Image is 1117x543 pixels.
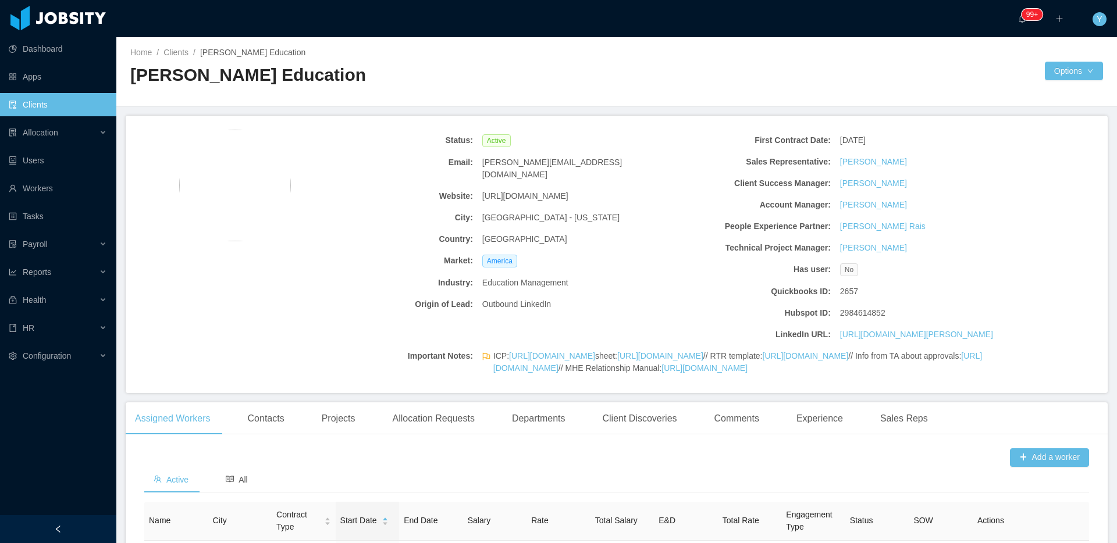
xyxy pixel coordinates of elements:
span: Outbound LinkedIn [482,298,551,310]
span: Start Date [340,515,377,527]
a: Home [130,48,152,57]
span: SOW [913,516,933,525]
b: Industry: [303,277,473,289]
i: icon: plus [1055,15,1063,23]
a: [URL][DOMAIN_NAME] [509,351,595,360]
b: Account Manager: [661,199,831,211]
i: icon: book [9,324,17,332]
div: Departments [503,402,575,435]
i: icon: solution [9,128,17,137]
span: Name [149,516,170,525]
b: LinkedIn URL: [661,328,831,341]
span: E&D [659,516,675,525]
i: icon: team [154,475,162,483]
div: Comments [705,402,769,435]
div: Allocation Requests [383,402,483,435]
span: America [482,255,517,267]
b: Email: [303,156,473,169]
h2: [PERSON_NAME] Education [130,63,617,87]
span: Contract Type [276,509,319,533]
a: Clients [163,48,188,57]
i: icon: caret-down [324,520,330,524]
span: / [193,48,195,57]
span: [GEOGRAPHIC_DATA] - [US_STATE] [482,212,620,224]
div: Sort [324,516,331,524]
i: icon: caret-down [382,520,388,524]
a: [URL][DOMAIN_NAME] [661,363,748,373]
span: Configuration [23,351,71,360]
i: icon: file-protect [9,240,17,248]
span: Total Rate [723,516,759,525]
div: Experience [787,402,852,435]
span: Payroll [23,240,48,249]
b: First Contract Date: [661,134,831,147]
i: icon: setting [9,352,17,360]
span: Active [482,134,511,147]
div: Client Discoveries [593,402,686,435]
span: Rate [531,516,549,525]
b: Client Success Manager: [661,177,831,190]
span: 2984614852 [840,307,885,319]
b: Website: [303,190,473,202]
i: icon: caret-up [324,516,330,520]
button: Optionsicon: down [1045,62,1103,80]
span: / [156,48,159,57]
div: [DATE] [835,130,1015,151]
span: Salary [468,516,491,525]
i: icon: read [226,475,234,483]
a: icon: userWorkers [9,177,107,200]
span: [PERSON_NAME] Education [200,48,305,57]
div: Sales Reps [871,402,937,435]
span: ICP: sheet: // RTR template: // Info from TA about approvals: // MHE Relationship Manual: [493,350,1010,374]
div: Contacts [239,402,294,435]
span: All [226,475,248,484]
span: Engagement Type [786,510,832,531]
span: flag [482,352,490,377]
b: Country: [303,233,473,245]
span: Y [1097,12,1102,26]
a: [PERSON_NAME] [840,156,907,168]
b: Sales Representative: [661,156,831,168]
i: icon: bell [1018,15,1026,23]
img: 181577b0-6d6b-11eb-aaee-b55a5928e303_62ba30bc9c449-400w.png [179,130,291,241]
span: HR [23,323,34,333]
span: Health [23,295,46,305]
a: icon: profileTasks [9,205,107,228]
a: icon: auditClients [9,93,107,116]
b: Important Notes: [303,350,473,362]
b: Quickbooks ID: [661,285,831,298]
span: Reports [23,267,51,277]
b: Has user: [661,263,831,276]
span: End Date [404,516,437,525]
a: [URL][DOMAIN_NAME] [617,351,703,360]
a: [URL][DOMAIN_NAME][PERSON_NAME] [840,328,993,341]
span: 2657 [840,285,858,298]
span: Total Salary [595,516,638,525]
a: icon: appstoreApps [9,65,107,88]
span: [GEOGRAPHIC_DATA] [482,233,567,245]
b: City: [303,212,473,224]
span: Active [154,475,188,484]
b: People Experience Partner: [661,220,831,233]
span: No [840,263,858,276]
i: icon: line-chart [9,268,17,276]
a: icon: robotUsers [9,149,107,172]
span: City [213,516,227,525]
a: icon: pie-chartDashboard [9,37,107,60]
b: Origin of Lead: [303,298,473,310]
sup: 386 [1022,9,1043,20]
span: [PERSON_NAME][EMAIL_ADDRESS][DOMAIN_NAME] [482,156,652,181]
div: Assigned Workers [126,402,220,435]
a: [URL][DOMAIN_NAME] [493,351,982,373]
a: [PERSON_NAME] [840,177,907,190]
span: Status [850,516,873,525]
div: Projects [312,402,365,435]
span: Actions [977,516,1004,525]
button: icon: plusAdd a worker [1010,448,1089,467]
a: [PERSON_NAME] Rais [840,220,926,233]
a: [PERSON_NAME] [840,242,907,254]
a: [URL][DOMAIN_NAME] [763,351,849,360]
a: [PERSON_NAME] [840,199,907,211]
i: icon: caret-up [382,516,388,520]
b: Status: [303,134,473,147]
